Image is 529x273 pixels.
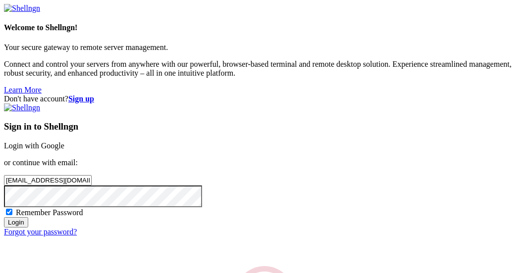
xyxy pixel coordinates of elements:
[4,60,525,78] p: Connect and control your servers from anywhere with our powerful, browser-based terminal and remo...
[16,208,83,217] span: Remember Password
[4,86,42,94] a: Learn More
[6,209,12,215] input: Remember Password
[4,4,40,13] img: Shellngn
[4,217,28,227] input: Login
[4,103,40,112] img: Shellngn
[4,23,525,32] h4: Welcome to Shellngn!
[4,158,525,167] p: or continue with email:
[4,121,525,132] h3: Sign in to Shellngn
[4,141,64,150] a: Login with Google
[4,43,525,52] p: Your secure gateway to remote server management.
[4,175,92,185] input: Email address
[4,94,525,103] div: Don't have account?
[4,227,77,236] a: Forgot your password?
[68,94,94,103] a: Sign up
